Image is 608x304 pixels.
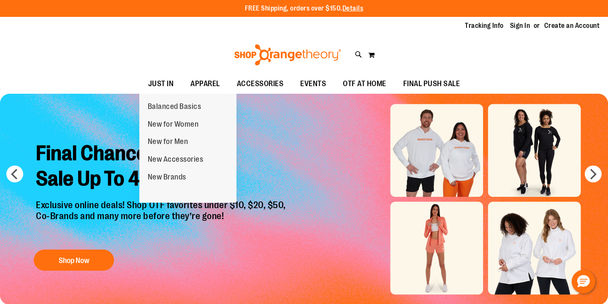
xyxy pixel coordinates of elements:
[544,21,600,30] a: Create an Account
[6,166,23,182] button: prev
[585,166,602,182] button: next
[572,270,595,293] button: Hello, have a question? Let’s chat.
[190,74,220,93] span: APPAREL
[510,21,530,30] a: Sign In
[140,74,182,94] a: JUST IN
[148,137,188,148] span: New for Men
[34,250,114,271] button: Shop Now
[139,133,197,151] a: New for Men
[300,74,326,93] span: EVENTS
[139,98,210,116] a: Balanced Basics
[228,74,292,94] a: ACCESSORIES
[292,74,334,94] a: EVENTS
[148,173,186,183] span: New Brands
[30,134,294,200] h2: Final Chance To Save - Sale Up To 40% Off!
[334,74,395,94] a: OTF AT HOME
[245,4,364,14] p: FREE Shipping, orders over $150.
[148,120,199,130] span: New for Women
[148,102,201,113] span: Balanced Basics
[139,168,195,186] a: New Brands
[148,155,204,166] span: New Accessories
[342,5,364,12] a: Details
[233,44,342,65] img: Shop Orangetheory
[139,94,236,203] ul: JUST IN
[30,134,294,275] a: Final Chance To Save -Sale Up To 40% Off! Exclusive online deals! Shop OTF favorites under $10, $...
[465,21,504,30] a: Tracking Info
[139,116,207,133] a: New for Women
[237,74,284,93] span: ACCESSORIES
[182,74,228,94] a: APPAREL
[403,74,460,93] span: FINAL PUSH SALE
[343,74,386,93] span: OTF AT HOME
[395,74,469,94] a: FINAL PUSH SALE
[30,200,294,241] p: Exclusive online deals! Shop OTF favorites under $10, $20, $50, Co-Brands and many more before th...
[139,151,212,168] a: New Accessories
[148,74,174,93] span: JUST IN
